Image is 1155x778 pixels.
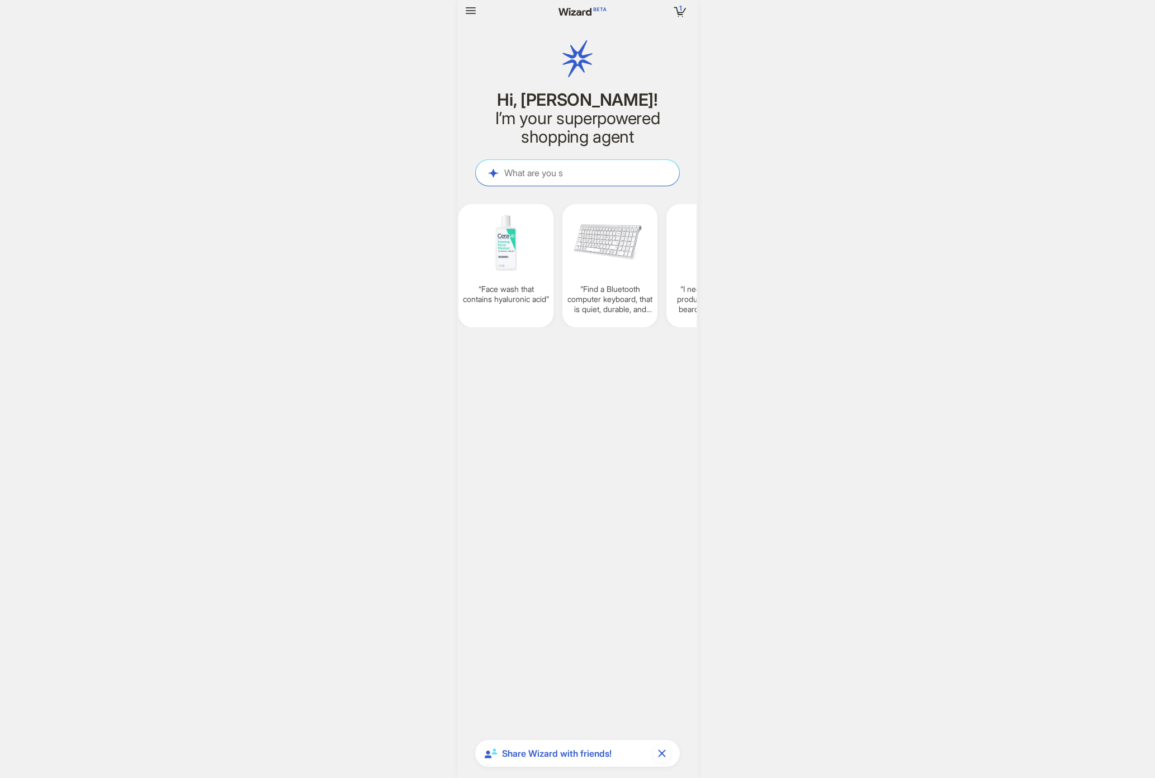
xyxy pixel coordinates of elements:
span: Share Wizard with friends! [502,748,648,760]
div: Share Wizard with friends! [475,740,680,767]
h1: Hi, [PERSON_NAME]! [475,91,680,109]
div: I need help finding products to help with beard management [666,204,761,327]
img: I%20need%20help%20finding%20products%20to%20help%20with%20beard%20management-3f522821.png [671,211,757,275]
img: Find%20a%20Bluetooth%20computer%20keyboard_%20that%20is%20quiet_%20durable_%20and%20has%20long%20... [567,211,653,275]
span: 1 [679,4,682,12]
q: I need help finding products to help with beard management [671,284,757,315]
img: Face%20wash%20that%20contains%20hyaluronic%20acid-6f0c777e.png [463,211,549,275]
div: Face wash that contains hyaluronic acid [458,204,553,327]
q: Face wash that contains hyaluronic acid [463,284,549,304]
div: Find a Bluetooth computer keyboard, that is quiet, durable, and has long battery life [562,204,657,327]
h2: I’m your superpowered shopping agent [475,109,680,146]
q: Find a Bluetooth computer keyboard, that is quiet, durable, and has long battery life [567,284,653,315]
